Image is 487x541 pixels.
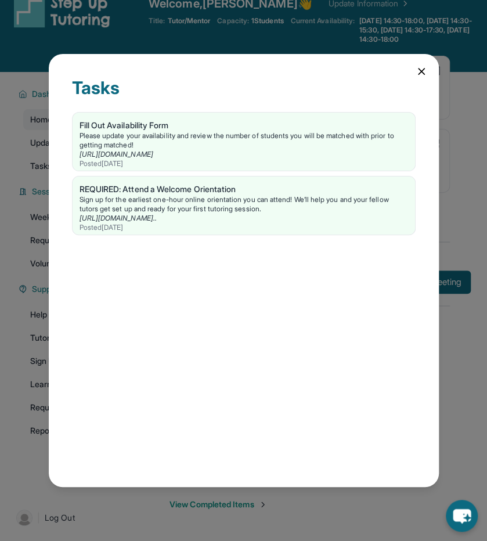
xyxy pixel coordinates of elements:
div: REQUIRED: Attend a Welcome Orientation [80,183,408,195]
div: Please update your availability and review the number of students you will be matched with prior ... [80,131,408,150]
div: Tasks [72,77,416,112]
button: chat-button [446,500,478,532]
a: [URL][DOMAIN_NAME] [80,150,153,158]
div: Posted [DATE] [80,159,408,168]
div: Fill Out Availability Form [80,120,408,131]
div: Posted [DATE] [80,223,408,232]
a: REQUIRED: Attend a Welcome OrientationSign up for the earliest one-hour online orientation you ca... [73,176,415,235]
a: [URL][DOMAIN_NAME].. [80,214,157,222]
div: Sign up for the earliest one-hour online orientation you can attend! We’ll help you and your fell... [80,195,408,214]
a: Fill Out Availability FormPlease update your availability and review the number of students you w... [73,113,415,171]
